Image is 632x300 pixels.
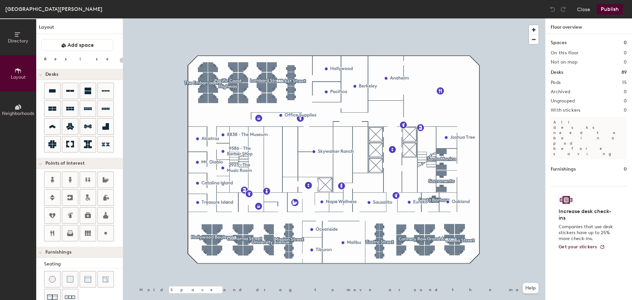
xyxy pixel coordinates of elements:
h2: Ungrouped [551,98,575,104]
span: Neighborhoods [2,111,34,116]
h1: 0 [624,166,627,173]
img: Cushion [67,276,73,283]
h1: 89 [621,69,627,76]
button: Close [577,4,590,14]
h2: Archived [551,89,570,95]
h1: Furnishings [551,166,576,173]
img: Undo [549,6,556,13]
span: Desks [45,72,58,77]
h1: 0 [624,39,627,46]
h2: Pods [551,80,561,85]
h1: Layout [36,24,123,34]
h1: Desks [551,69,563,76]
h4: Increase desk check-ins [559,208,615,221]
img: Couch (middle) [85,276,91,283]
img: Redo [560,6,566,13]
h2: 0 [624,98,627,104]
p: Companies that use desk stickers have up to 25% more check-ins. [559,224,615,242]
button: Add space [41,39,113,51]
h2: Not on map [551,60,577,65]
h1: Floor overview [545,18,632,34]
span: Points of Interest [45,161,85,166]
span: Get your stickers [559,244,597,250]
div: Resize [44,56,117,62]
h2: With stickers [551,108,581,113]
button: Publish [597,4,623,14]
h2: 0 [624,60,627,65]
span: Furnishings [45,250,71,255]
h2: 0 [624,89,627,95]
a: Get your stickers [559,244,605,250]
h2: 0 [624,108,627,113]
div: [GEOGRAPHIC_DATA][PERSON_NAME] [5,5,102,13]
span: Add space [67,42,94,48]
button: Stool [44,271,61,287]
button: Couch (corner) [97,271,114,287]
h2: 15 [622,80,627,85]
button: Cushion [62,271,78,287]
h2: 0 [624,50,627,56]
p: All desks need to be in a pod before saving [551,117,627,159]
span: Layout [11,74,26,80]
button: Help [523,283,539,293]
h2: On this floor [551,50,579,56]
img: Stool [49,276,56,283]
h1: Spaces [551,39,566,46]
img: Sticker logo [559,194,574,205]
button: Couch (middle) [80,271,96,287]
span: Directory [8,38,28,44]
div: Seating [44,260,123,268]
img: Couch (corner) [102,276,109,283]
